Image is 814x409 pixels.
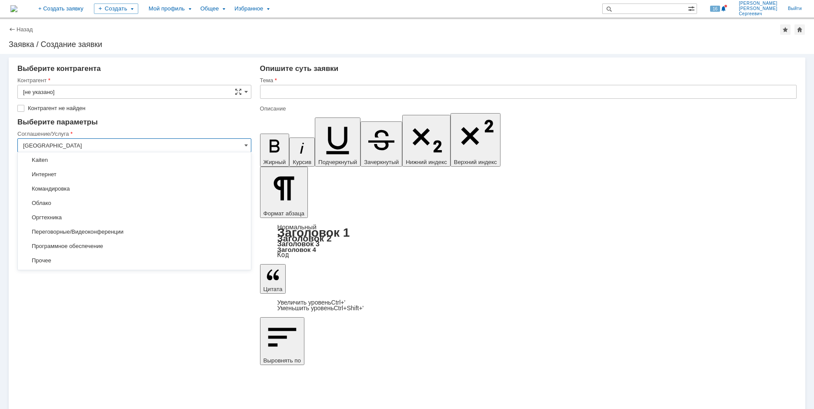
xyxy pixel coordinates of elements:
[277,233,332,243] a: Заголовок 2
[23,214,246,221] span: Оргтехника
[331,299,346,306] span: Ctrl+'
[23,157,246,164] span: Kaiten
[293,159,311,165] span: Курсив
[360,121,402,167] button: Зачеркнутый
[17,77,250,83] div: Контрагент
[450,113,500,167] button: Верхний индекс
[264,159,286,165] span: Жирный
[454,159,497,165] span: Верхний индекс
[23,243,246,250] span: Программное обеспечение
[23,200,246,207] span: Облако
[23,185,246,192] span: Командировка
[264,210,304,217] span: Формат абзаца
[17,118,98,126] span: Выберите параметры
[260,64,339,73] span: Опишите суть заявки
[264,286,283,292] span: Цитата
[235,88,242,95] span: Сложная форма
[17,64,101,73] span: Выберите контрагента
[318,159,357,165] span: Подчеркнутый
[260,167,308,218] button: Формат абзаца
[406,159,447,165] span: Нижний индекс
[23,171,246,178] span: Интернет
[739,1,777,6] span: [PERSON_NAME]
[28,105,250,112] label: Контрагент не найден
[264,357,301,364] span: Выровнять по
[277,240,320,248] a: Заголовок 3
[23,257,246,264] span: Прочее
[289,137,315,167] button: Курсив
[277,246,316,253] a: Заголовок 4
[260,224,797,258] div: Формат абзаца
[334,305,364,312] span: Ctrl+Shift+'
[315,117,360,167] button: Подчеркнутый
[739,11,777,17] span: Сергеевич
[688,4,697,12] span: Расширенный поиск
[10,5,17,12] a: Перейти на домашнюю страницу
[402,115,450,167] button: Нижний индекс
[260,300,797,311] div: Цитата
[17,131,250,137] div: Соглашение/Услуга
[780,24,791,35] div: Добавить в избранное
[364,159,399,165] span: Зачеркнутый
[10,5,17,12] img: logo
[710,6,720,12] span: 16
[260,77,795,83] div: Тема
[94,3,138,14] div: Создать
[277,251,289,259] a: Код
[23,228,246,235] span: Переговорные/Видеоконференции
[17,26,33,33] a: Назад
[794,24,805,35] div: Сделать домашней страницей
[277,305,364,312] a: Decrease
[260,317,304,365] button: Выровнять по
[9,40,805,49] div: Заявка / Создание заявки
[739,6,777,11] span: [PERSON_NAME]
[277,226,350,239] a: Заголовок 1
[277,299,346,306] a: Increase
[277,223,317,231] a: Нормальный
[260,134,290,167] button: Жирный
[260,106,795,111] div: Описание
[260,264,286,294] button: Цитата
